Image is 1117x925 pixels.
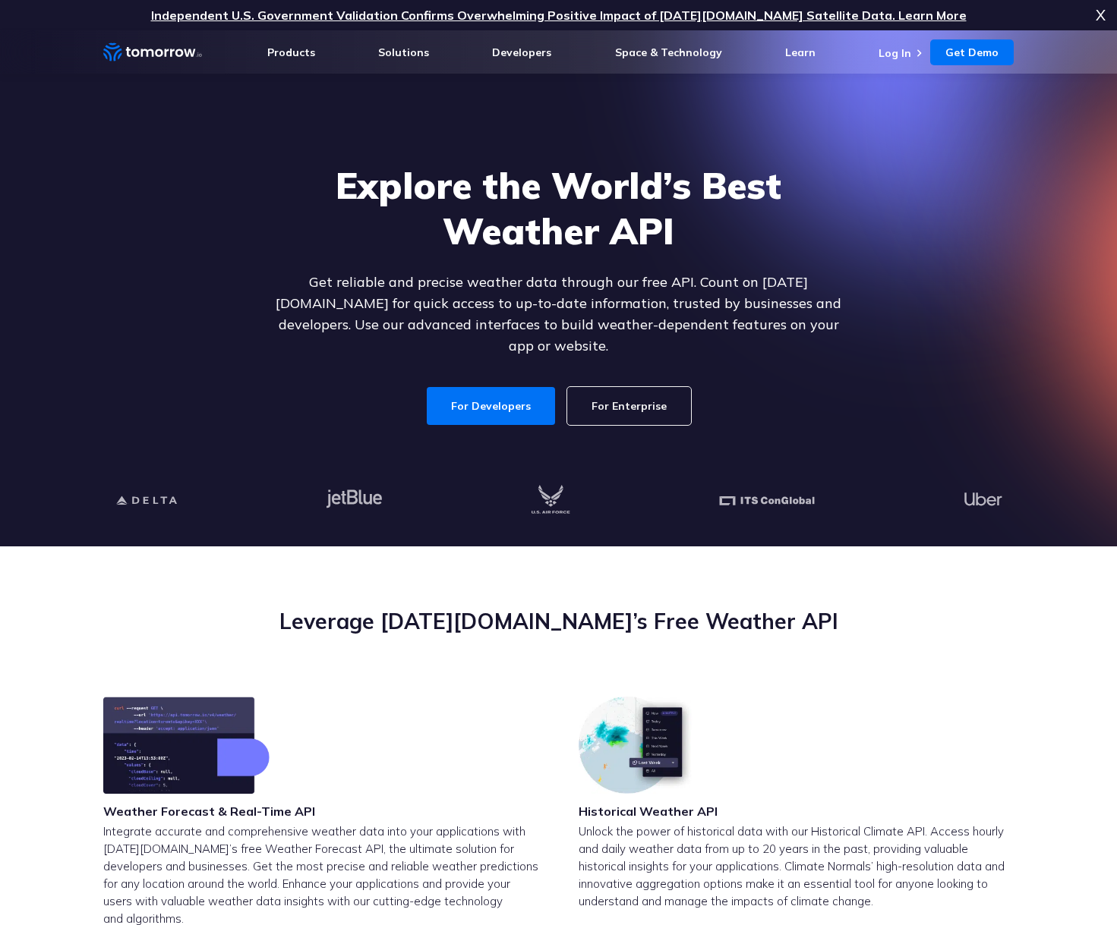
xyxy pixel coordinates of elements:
[785,46,816,59] a: Learn
[151,8,967,23] a: Independent U.S. Government Validation Confirms Overwhelming Positive Impact of [DATE][DOMAIN_NAM...
[579,823,1014,910] p: Unlock the power of historical data with our Historical Climate API. Access hourly and daily weat...
[615,46,722,59] a: Space & Technology
[103,803,315,820] h3: Weather Forecast & Real-Time API
[267,46,315,59] a: Products
[567,387,691,425] a: For Enterprise
[378,46,429,59] a: Solutions
[103,41,202,64] a: Home link
[879,46,911,60] a: Log In
[266,272,852,357] p: Get reliable and precise weather data through our free API. Count on [DATE][DOMAIN_NAME] for quic...
[492,46,551,59] a: Developers
[427,387,555,425] a: For Developers
[579,803,718,820] h3: Historical Weather API
[266,162,852,253] h1: Explore the World’s Best Weather API
[930,39,1014,65] a: Get Demo
[103,607,1014,636] h2: Leverage [DATE][DOMAIN_NAME]’s Free Weather API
